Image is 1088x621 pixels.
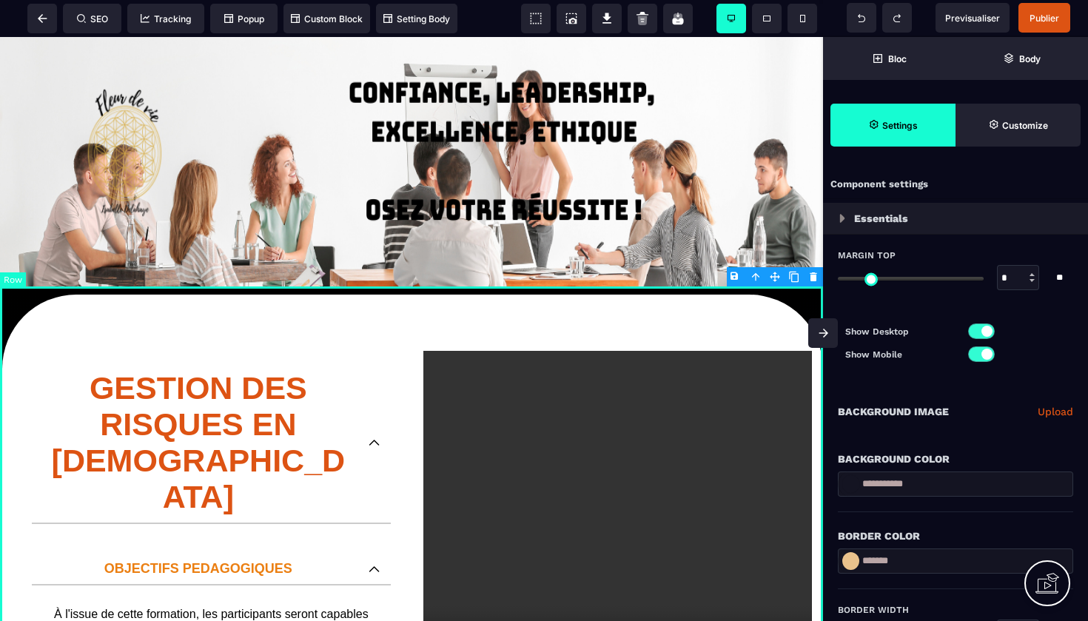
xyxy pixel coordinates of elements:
[882,120,918,131] strong: Settings
[838,450,1073,468] div: Background Color
[557,4,586,33] span: Screenshot
[1038,403,1073,420] a: Upload
[956,104,1081,147] span: Open Style Manager
[830,104,956,147] span: Settings
[1019,53,1041,64] strong: Body
[845,347,956,362] p: Show Mobile
[1030,13,1059,24] span: Publier
[838,527,1073,545] div: Border Color
[43,333,354,478] p: GESTION DES RISQUES EN [DEMOGRAPHIC_DATA]
[854,209,908,227] p: Essentials
[383,13,450,24] span: Setting Body
[43,524,354,540] p: OBJECTIFS PEDAGOGIQUES
[77,13,108,24] span: SEO
[838,604,909,616] span: Border Width
[823,170,1088,199] div: Component settings
[1002,120,1048,131] strong: Customize
[888,53,907,64] strong: Bloc
[936,3,1010,33] span: Preview
[291,13,363,24] span: Custom Block
[845,324,956,339] p: Show Desktop
[945,13,1000,24] span: Previsualiser
[823,37,956,80] span: Open Blocks
[838,249,896,261] span: Margin Top
[839,214,845,223] img: loading
[224,13,264,24] span: Popup
[956,37,1088,80] span: Open Layer Manager
[838,403,949,420] p: Background Image
[521,4,551,33] span: View components
[141,13,191,24] span: Tracking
